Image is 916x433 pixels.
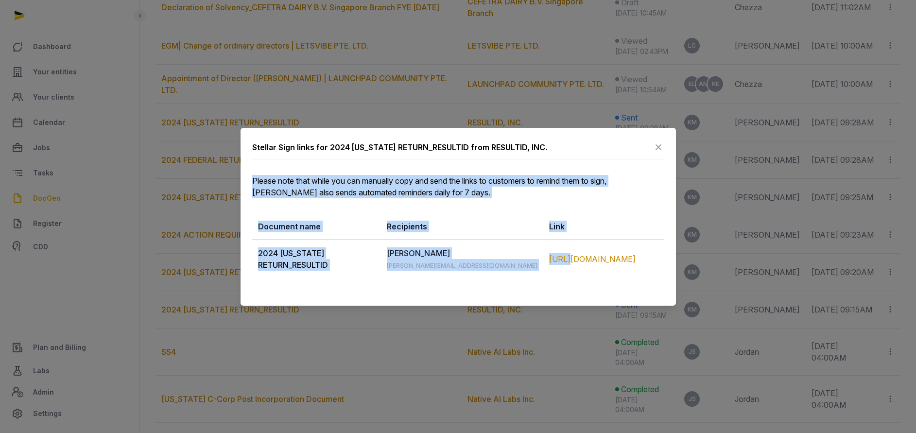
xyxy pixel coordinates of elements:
th: Link [543,214,664,240]
div: Stellar Sign links for 2024 [US_STATE] RETURN_RESULTID from RESULTID, INC. [252,141,547,153]
span: [PERSON_NAME][EMAIL_ADDRESS][DOMAIN_NAME] [387,262,537,269]
td: [PERSON_NAME] [381,239,543,278]
td: 2024 [US_STATE] RETURN_RESULTID [252,239,381,278]
div: [URL][DOMAIN_NAME] [549,253,658,265]
p: Please note that while you can manually copy and send the links to customers to remind them to si... [252,175,664,198]
th: Recipients [381,214,543,240]
th: Document name [252,214,381,240]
